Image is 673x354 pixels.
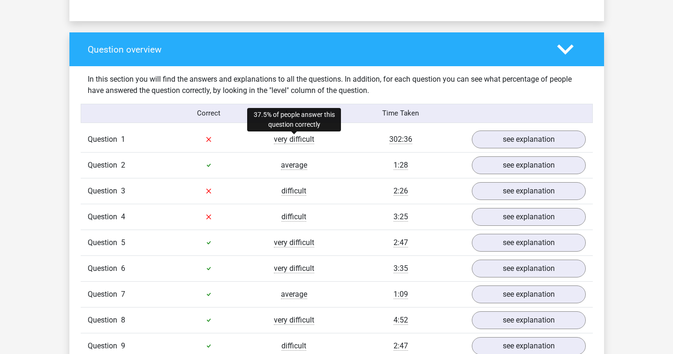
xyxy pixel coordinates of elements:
span: 1 [121,135,125,144]
span: Question [88,211,121,223]
span: 4:52 [393,316,408,325]
span: 1:28 [393,161,408,170]
a: see explanation [472,156,586,174]
span: Question [88,160,121,171]
span: Question [88,185,121,197]
span: 2:47 [393,238,408,247]
a: see explanation [472,234,586,252]
span: Question [88,315,121,326]
div: In this section you will find the answers and explanations to all the questions. In addition, for... [81,74,593,96]
span: Question [88,340,121,352]
span: very difficult [274,316,314,325]
span: average [281,161,307,170]
div: Correct [166,108,251,119]
a: see explanation [472,182,586,200]
span: Question [88,237,121,248]
span: very difficult [274,135,314,144]
span: 2 [121,161,125,169]
span: 3 [121,186,125,195]
a: see explanation [472,311,586,329]
span: 8 [121,316,125,324]
span: Question [88,263,121,274]
span: very difficult [274,238,314,247]
span: Question [88,289,121,300]
span: 9 [121,341,125,350]
a: see explanation [472,131,586,148]
a: see explanation [472,208,586,226]
span: 3:25 [393,212,408,222]
span: Question [88,134,121,145]
h4: Question overview [88,44,543,55]
span: 7 [121,290,125,299]
span: 3:35 [393,264,408,273]
a: see explanation [472,260,586,277]
span: 6 [121,264,125,273]
span: 4 [121,212,125,221]
span: 2:47 [393,341,408,351]
div: 37.5% of people answer this question correctly [247,108,341,131]
span: average [281,290,307,299]
span: very difficult [274,264,314,273]
span: difficult [281,186,306,196]
a: see explanation [472,285,586,303]
span: 2:26 [393,186,408,196]
span: difficult [281,341,306,351]
span: 302:36 [389,135,412,144]
span: difficult [281,212,306,222]
div: Time Taken [336,108,464,119]
span: 1:09 [393,290,408,299]
span: 5 [121,238,125,247]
